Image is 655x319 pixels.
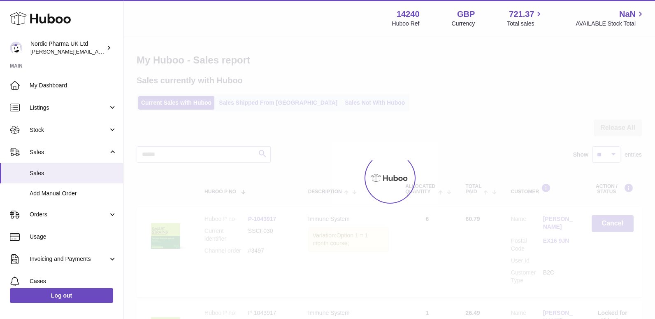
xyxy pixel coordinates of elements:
[507,20,544,28] span: Total sales
[30,277,117,285] span: Cases
[30,48,165,55] span: [PERSON_NAME][EMAIL_ADDRESS][DOMAIN_NAME]
[507,9,544,28] a: 721.37 Total sales
[30,233,117,241] span: Usage
[30,169,117,177] span: Sales
[30,40,105,56] div: Nordic Pharma UK Ltd
[392,20,420,28] div: Huboo Ref
[30,104,108,112] span: Listings
[509,9,534,20] span: 721.37
[30,211,108,218] span: Orders
[452,20,475,28] div: Currency
[576,20,645,28] span: AVAILABLE Stock Total
[30,126,108,134] span: Stock
[30,82,117,89] span: My Dashboard
[619,9,636,20] span: NaN
[457,9,475,20] strong: GBP
[10,288,113,303] a: Log out
[10,42,22,54] img: joe.plant@parapharmdev.com
[30,148,108,156] span: Sales
[30,255,108,263] span: Invoicing and Payments
[576,9,645,28] a: NaN AVAILABLE Stock Total
[397,9,420,20] strong: 14240
[30,190,117,197] span: Add Manual Order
